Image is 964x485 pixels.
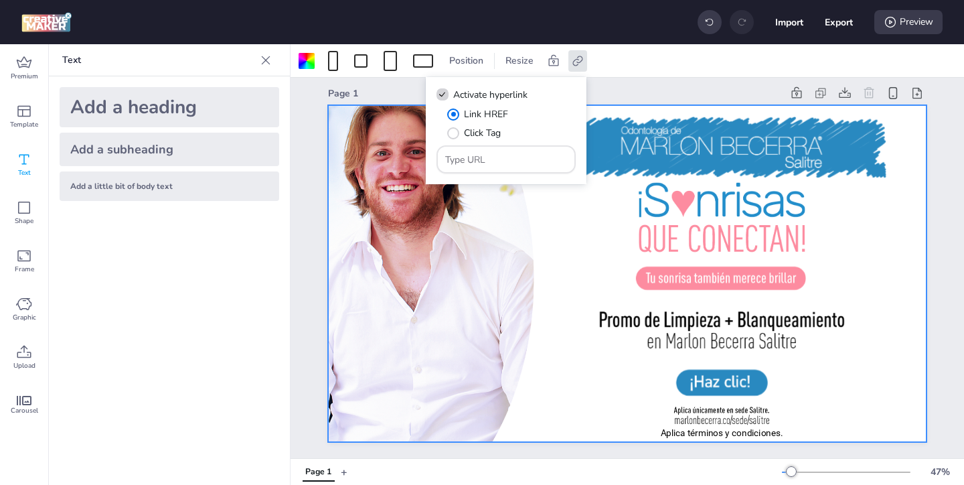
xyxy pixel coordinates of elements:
div: Preview [874,10,943,34]
div: 47 % [924,465,956,479]
p: Aplica términos y condiciones. [594,427,849,439]
button: Import [775,8,803,36]
span: Link HREF [464,107,508,121]
span: Position [447,54,486,68]
span: Frame [15,264,34,275]
div: Page 1 [305,466,331,478]
span: Click Tag [464,126,501,140]
p: Text [62,44,255,76]
div: Add a subheading [60,133,279,166]
span: Graphic [13,312,36,323]
span: Activate hyperlink [453,88,528,102]
button: Export [825,8,853,36]
div: Add a little bit of body text [60,171,279,201]
div: Add a heading [60,87,279,127]
span: Text [18,167,31,178]
span: Template [10,119,38,130]
div: Page 1 [328,86,782,100]
span: Shape [15,216,33,226]
div: Tabs [296,460,341,484]
input: Type URL [445,153,568,167]
span: Resize [503,54,536,68]
span: Carousel [11,405,38,416]
span: Premium [11,71,38,82]
button: + [341,460,347,484]
span: Upload [13,360,35,371]
img: logo Creative Maker [21,12,72,32]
